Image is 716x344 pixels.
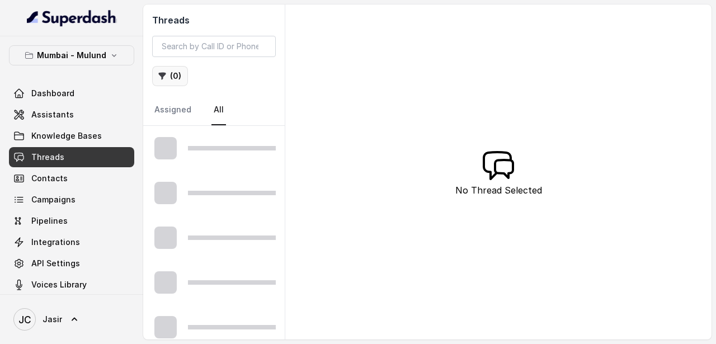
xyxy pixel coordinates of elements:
[31,215,68,227] span: Pipelines
[31,279,87,290] span: Voices Library
[9,275,134,295] a: Voices Library
[152,36,276,57] input: Search by Call ID or Phone Number
[9,126,134,146] a: Knowledge Bases
[31,130,102,142] span: Knowledge Bases
[152,13,276,27] h2: Threads
[37,49,106,62] p: Mumbai - Mulund
[31,173,68,184] span: Contacts
[211,95,226,125] a: All
[9,83,134,103] a: Dashboard
[152,66,188,86] button: (0)
[31,109,74,120] span: Assistants
[31,88,74,99] span: Dashboard
[9,105,134,125] a: Assistants
[31,258,80,269] span: API Settings
[9,190,134,210] a: Campaigns
[27,9,117,27] img: light.svg
[9,232,134,252] a: Integrations
[9,211,134,231] a: Pipelines
[9,45,134,65] button: Mumbai - Mulund
[152,95,194,125] a: Assigned
[31,152,64,163] span: Threads
[9,304,134,335] a: Jasir
[18,314,31,326] text: JC
[31,194,76,205] span: Campaigns
[31,237,80,248] span: Integrations
[9,253,134,274] a: API Settings
[152,95,276,125] nav: Tabs
[455,183,542,197] p: No Thread Selected
[9,147,134,167] a: Threads
[43,314,62,325] span: Jasir
[9,168,134,189] a: Contacts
